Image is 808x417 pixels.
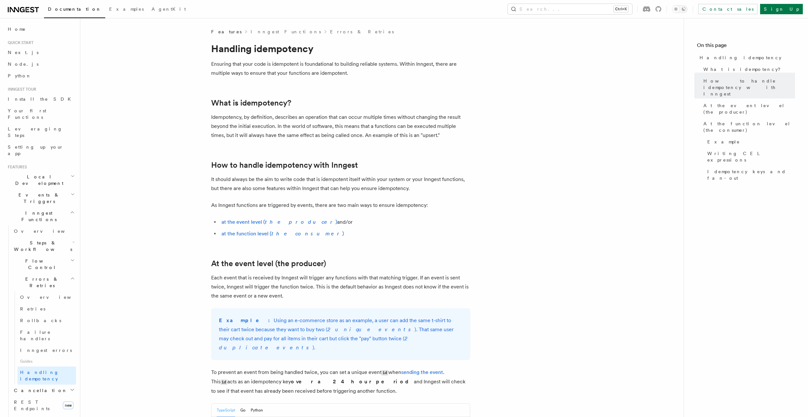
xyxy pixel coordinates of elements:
[11,385,76,396] button: Cancellation
[17,326,76,344] a: Failure handlers
[5,141,76,159] a: Setting up your app
[11,237,76,255] button: Steps & Workflows
[401,369,443,375] a: sending the event
[703,120,795,133] span: At the function level (the consumer)
[5,93,76,105] a: Install the SDK
[705,148,795,166] a: Writing CEL expressions
[63,401,74,409] span: new
[211,259,326,268] a: At the event level (the producer)
[5,174,71,186] span: Local Development
[152,6,186,12] span: AgentKit
[701,100,795,118] a: At the event level (the producer)
[20,306,45,311] span: Retries
[11,225,76,237] a: Overview
[707,139,740,145] span: Example
[17,366,76,385] a: Handling idempotency
[211,113,470,140] p: Idempotency, by definition, describes an operation that can occur multiple times without changing...
[8,108,46,120] span: Your first Functions
[703,66,785,73] span: What is idempotency?
[707,150,795,163] span: Writing CEL expressions
[219,316,462,352] p: Using an e-commerce store as an example, a user can add the same t-shirt to their cart twice beca...
[211,161,358,170] a: How to handle idempotency with Inngest
[5,47,76,58] a: Next.js
[672,5,688,13] button: Toggle dark mode
[8,73,31,78] span: Python
[211,43,470,54] h1: Handling idempotency
[11,387,67,394] span: Cancellation
[20,318,61,323] span: Rollbacks
[211,368,470,396] p: To prevent an event from being handled twice, you can set a unique event when . This acts as an i...
[11,396,76,414] a: REST Endpointsnew
[219,335,407,351] em: 2 duplicate events
[701,63,795,75] a: What is idempotency?
[251,28,321,35] a: Inngest Functions
[217,404,235,417] button: TypeScript
[221,379,227,385] code: id
[760,4,803,14] a: Sign Up
[8,50,39,55] span: Next.js
[703,102,795,115] span: At the event level (the producer)
[703,78,795,97] span: How to handle idempotency with Inngest
[5,40,33,45] span: Quick start
[327,326,415,332] em: 2 unique events
[8,26,26,32] span: Home
[614,6,628,12] kbd: Ctrl+K
[44,2,105,18] a: Documentation
[14,400,50,411] span: REST Endpoints
[271,231,342,237] em: the consumer
[701,118,795,136] a: At the function level (the consumer)
[17,303,76,315] a: Retries
[17,315,76,326] a: Rollbacks
[5,192,71,205] span: Events & Triggers
[109,6,144,12] span: Examples
[148,2,190,17] a: AgentKit
[330,28,394,35] a: Errors & Retries
[222,231,344,237] a: at the function level (the consumer)
[11,291,76,385] div: Errors & Retries
[5,189,76,207] button: Events & Triggers
[211,201,470,210] p: As Inngest functions are triggered by events, there are two main ways to ensure idempotency:
[707,168,795,181] span: Idempotency keys and fan-out
[14,229,81,234] span: Overview
[8,96,75,102] span: Install the SDK
[700,54,781,61] span: Handling idempotency
[20,348,72,353] span: Inngest errors
[265,219,336,225] em: the producer
[240,404,245,417] button: Go
[11,258,70,271] span: Flow Control
[222,219,337,225] a: at the event level (the producer)
[11,255,76,273] button: Flow Control
[5,171,76,189] button: Local Development
[20,330,51,341] span: Failure handlers
[11,240,72,253] span: Steps & Workflows
[8,62,39,67] span: Node.js
[291,378,414,385] strong: over a 24 hour period
[5,23,76,35] a: Home
[705,166,795,184] a: Idempotency keys and fan-out
[381,370,388,376] code: id
[11,276,70,289] span: Errors & Retries
[48,6,101,12] span: Documentation
[20,295,87,300] span: Overview
[508,4,632,14] button: Search...Ctrl+K
[8,144,63,156] span: Setting up your app
[5,87,36,92] span: Inngest tour
[701,75,795,100] a: How to handle idempotency with Inngest
[105,2,148,17] a: Examples
[17,344,76,356] a: Inngest errors
[219,317,274,323] strong: Example:
[698,4,757,14] a: Contact sales
[5,210,70,223] span: Inngest Functions
[211,98,291,107] a: What is idempotency?
[697,52,795,63] a: Handling idempotency
[220,218,470,227] li: and/or
[211,28,242,35] span: Features
[5,105,76,123] a: Your first Functions
[5,58,76,70] a: Node.js
[5,207,76,225] button: Inngest Functions
[211,273,470,300] p: Each event that is received by Inngest will trigger any functions with that matching trigger. If ...
[251,404,263,417] button: Python
[5,123,76,141] a: Leveraging Steps
[17,291,76,303] a: Overview
[5,164,27,170] span: Features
